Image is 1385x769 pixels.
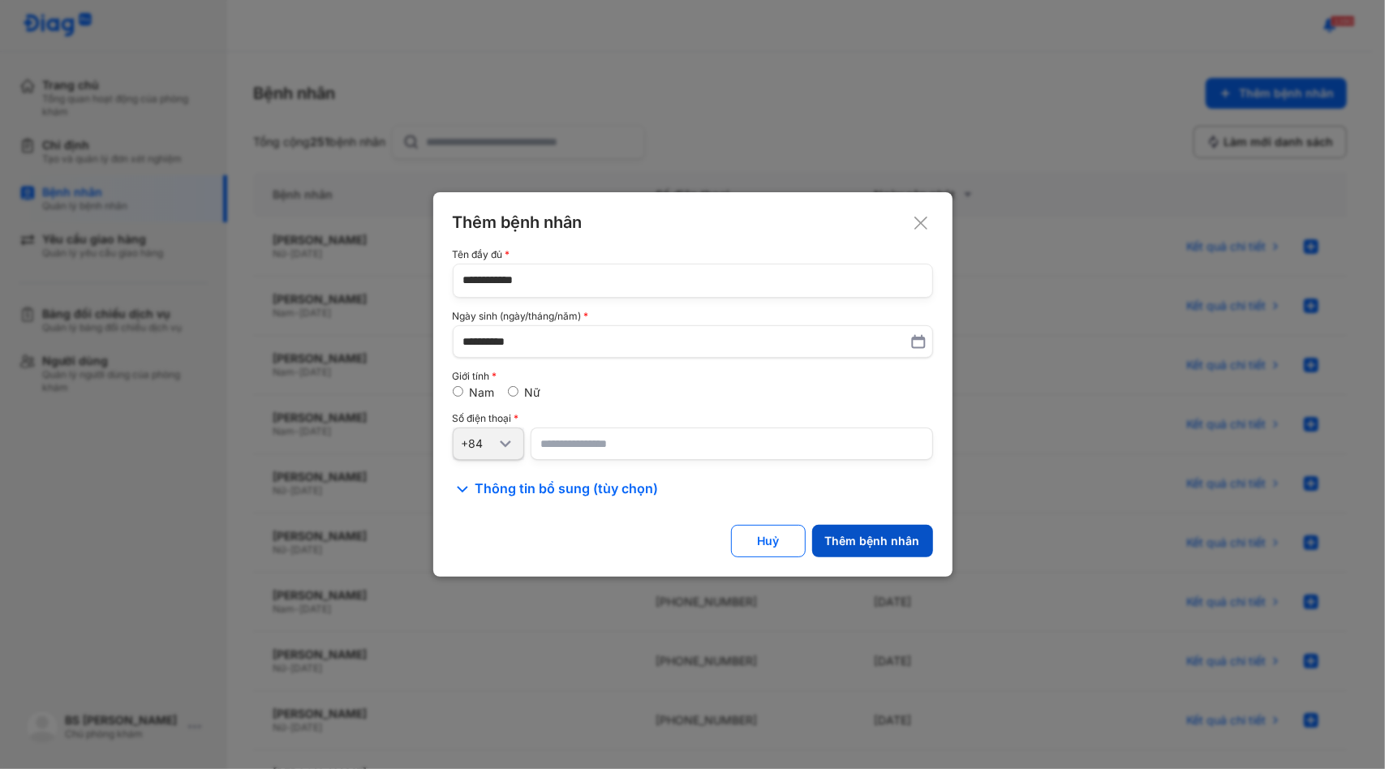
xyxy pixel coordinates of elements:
[525,385,541,399] label: Nữ
[731,525,806,557] button: Huỷ
[453,371,933,382] div: Giới tính
[453,212,933,233] div: Thêm bệnh nhân
[812,525,933,557] button: Thêm bệnh nhân
[470,385,495,399] label: Nam
[825,534,920,548] div: Thêm bệnh nhân
[462,436,496,451] div: +84
[453,249,933,260] div: Tên đầy đủ
[453,413,933,424] div: Số điện thoại
[475,479,659,499] span: Thông tin bổ sung (tùy chọn)
[453,311,933,322] div: Ngày sinh (ngày/tháng/năm)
